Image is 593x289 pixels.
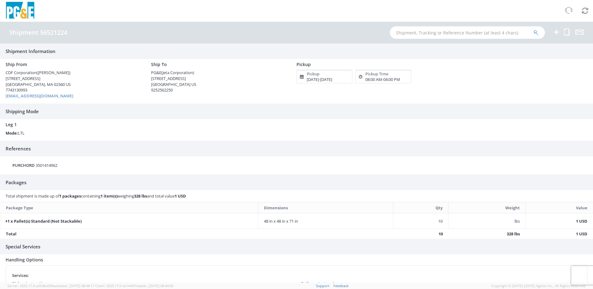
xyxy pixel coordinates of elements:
div: PG&E [151,70,287,76]
span: (Jeta Corporation) [161,70,194,75]
td: 48 in x 48 in x 71 in [258,213,393,229]
strong: 1 x Pallet(s) Standard (Not Stackable) [6,218,82,224]
strong: 1 USD [576,218,587,224]
span: - [319,77,320,82]
td: 10 [393,213,448,229]
span: master, [DATE] 08:48:17 [56,283,94,288]
td: 328 lbs [448,229,526,239]
h4: Ship From [6,62,142,67]
h4: Pickup [296,62,481,67]
img: pge-logo-06675f144f4cfa6a6814.png [5,2,36,20]
div: 9252562250 [151,87,287,93]
span: master, [DATE] 08:44:05 [136,283,173,288]
input: Shipment, Tracking or Reference Number (at least 4 chars) [390,26,545,39]
div: LTL [1,130,149,136]
th: Package Type [0,202,258,213]
h4: Leg 1 [6,122,587,127]
span: ([PERSON_NAME]) [37,70,70,75]
th: Value [525,202,593,213]
td: lbs [448,213,526,229]
th: Weight [448,202,526,213]
div: [GEOGRAPHIC_DATA] US [151,82,287,87]
span: Server: 2025.17.0-a2fc8bd50ba [7,283,94,288]
div: CDF Corporation [6,70,142,76]
div: [DATE] [DATE] [307,77,332,82]
span: - [382,77,383,82]
a: Support [316,283,329,288]
strong: 1 item(s) [100,193,118,199]
div: [STREET_ADDRESS] [6,76,142,82]
td: Total [0,229,393,239]
div: 7743130993 [6,87,142,93]
a: [EMAIL_ADDRESS][DOMAIN_NAME] [6,93,73,99]
strong: 1 USD [175,193,186,199]
h5: Pickup Time [365,72,388,76]
h5: Pickup Instructions: [12,281,50,286]
td: 1 USD [525,229,593,239]
strong: Mode: [6,130,18,136]
h5: PURCHORD [12,163,35,167]
h5: Pickup [307,72,319,76]
a: Feedback [333,283,349,288]
h4: Shipment 56521224 [9,29,67,36]
div: 08:00 AM 04:00 PM [365,77,400,82]
strong: 1 packages [59,193,81,199]
span: Copyright © [DATE]-[DATE] Agistix Inc., All Rights Reserved [491,283,586,288]
th: Qty [393,202,448,213]
h4: Ship To [151,62,287,67]
div: [GEOGRAPHIC_DATA], MA 02360 US [6,82,142,87]
span: Client: 2025.17.0-cb14447 [95,283,173,288]
h5: Delivery Instructions: [301,281,342,286]
strong: 328 lbs [134,193,147,199]
th: Dimensions [258,202,393,213]
h4: Handling Options [6,257,587,262]
span: 3501414962 [36,162,57,168]
div: [STREET_ADDRESS] [151,76,287,82]
td: 10 [393,229,448,239]
h5: Services: [12,273,29,278]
